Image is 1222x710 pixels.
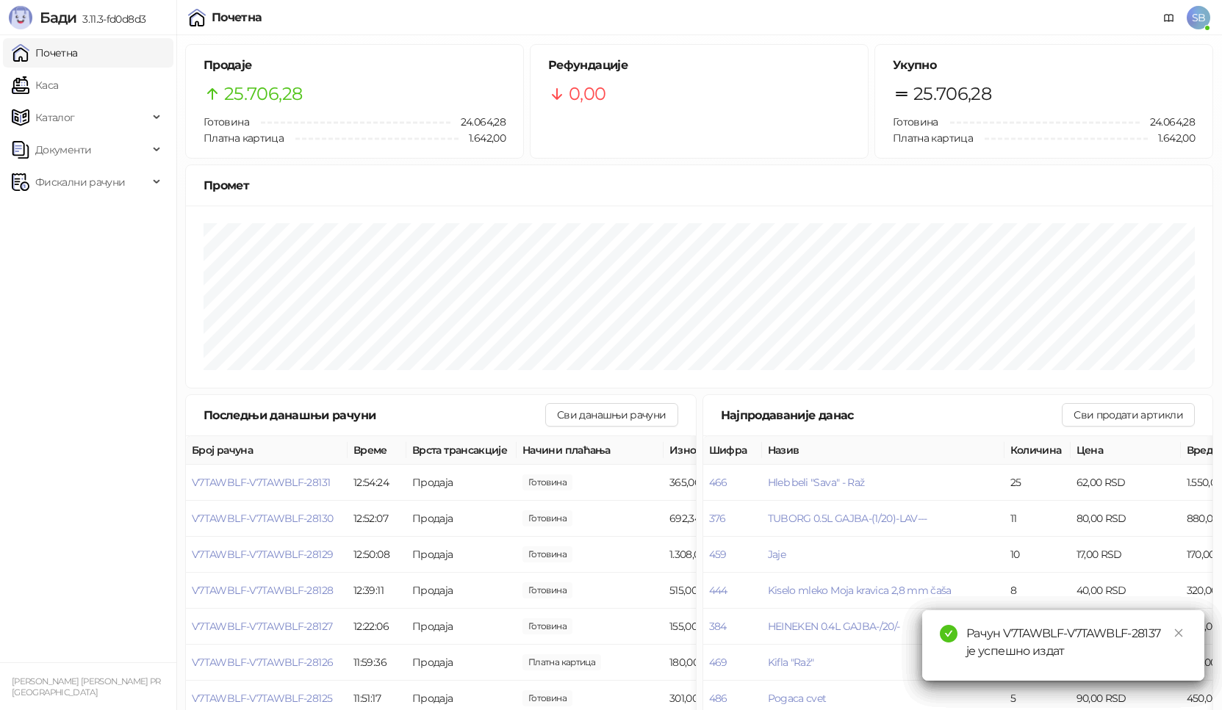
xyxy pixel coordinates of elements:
[212,12,262,23] div: Почетна
[406,465,517,501] td: Продаја
[192,512,333,525] button: V7TAWBLF-V7TAWBLF-28130
[664,645,774,681] td: 180,00 RSD
[192,692,332,705] button: V7TAWBLF-V7TAWBLF-28125
[459,130,506,146] span: 1.642,00
[192,548,333,561] button: V7TAWBLF-V7TAWBLF-28129
[348,465,406,501] td: 12:54:24
[1004,501,1071,537] td: 11
[348,501,406,537] td: 12:52:07
[1071,537,1181,573] td: 17,00 RSD
[664,573,774,609] td: 515,00 RSD
[768,476,865,489] button: Hleb beli "Sava" - Raž
[709,476,727,489] button: 466
[1071,609,1181,645] td: 100,00 RSD
[721,406,1063,424] div: Најпродаваније данас
[703,436,762,465] th: Шифра
[192,656,333,669] button: V7TAWBLF-V7TAWBLF-28126
[762,436,1004,465] th: Назив
[522,654,601,670] span: 180,00
[186,436,348,465] th: Број рачуна
[940,625,957,642] span: check-circle
[35,167,125,197] span: Фискални рачуни
[12,70,58,100] a: Каса
[348,645,406,681] td: 11:59:36
[1071,573,1181,609] td: 40,00 RSD
[893,57,1195,74] h5: Укупно
[768,548,786,561] button: Jaje
[1140,114,1195,130] span: 24.064,28
[664,609,774,645] td: 155,00 RSD
[913,80,991,108] span: 25.706,28
[192,620,332,633] button: V7TAWBLF-V7TAWBLF-28127
[12,676,161,698] small: [PERSON_NAME] [PERSON_NAME] PR [GEOGRAPHIC_DATA]
[192,584,333,597] button: V7TAWBLF-V7TAWBLF-28128
[76,12,145,26] span: 3.11.3-fd0d8d3
[204,115,249,128] span: Готовина
[406,645,517,681] td: Продаја
[522,618,572,634] span: 155,00
[204,57,506,74] h5: Продаје
[35,135,91,164] span: Документи
[768,656,814,669] button: Kifla "Raž"
[1004,609,1071,645] td: 5
[12,38,78,68] a: Почетна
[1174,628,1184,638] span: close
[224,80,302,108] span: 25.706,28
[204,176,1195,195] div: Промет
[9,6,32,29] img: Logo
[1071,465,1181,501] td: 62,00 RSD
[406,501,517,537] td: Продаја
[709,548,727,561] button: 459
[1004,436,1071,465] th: Количина
[522,546,572,562] span: 1.308,00
[709,584,727,597] button: 444
[768,620,900,633] button: HEINEKEN 0.4L GAJBA-/20/-
[1157,6,1181,29] a: Документација
[709,692,727,705] button: 486
[966,625,1187,660] div: Рачун V7TAWBLF-V7TAWBLF-28137 је успешно издат
[1062,403,1195,427] button: Сви продати артикли
[522,690,572,706] span: 301,00
[709,512,726,525] button: 376
[406,436,517,465] th: Врста трансакције
[35,103,75,132] span: Каталог
[1148,130,1195,146] span: 1.642,00
[664,436,774,465] th: Износ
[348,436,406,465] th: Време
[893,115,938,128] span: Готовина
[768,512,927,525] span: TUBORG 0.5L GAJBA-(1/20)-LAV---
[709,656,727,669] button: 469
[192,476,330,489] button: V7TAWBLF-V7TAWBLF-28131
[893,131,973,145] span: Платна картица
[545,403,678,427] button: Сви данашњи рачуни
[664,501,774,537] td: 692,34 RSD
[522,510,572,526] span: 692,34
[1187,6,1210,29] span: SB
[664,465,774,501] td: 365,00 RSD
[348,609,406,645] td: 12:22:06
[709,620,727,633] button: 384
[348,537,406,573] td: 12:50:08
[1071,436,1181,465] th: Цена
[1004,573,1071,609] td: 8
[569,80,605,108] span: 0,00
[204,406,545,424] div: Последњи данашњи рачуни
[406,609,517,645] td: Продаја
[348,573,406,609] td: 12:39:11
[768,584,952,597] button: Kiselo mleko Moja kravica 2,8 mm čaša
[450,114,506,130] span: 24.064,28
[768,692,827,705] button: Pogaca cvet
[406,537,517,573] td: Продаја
[1171,625,1187,641] a: Close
